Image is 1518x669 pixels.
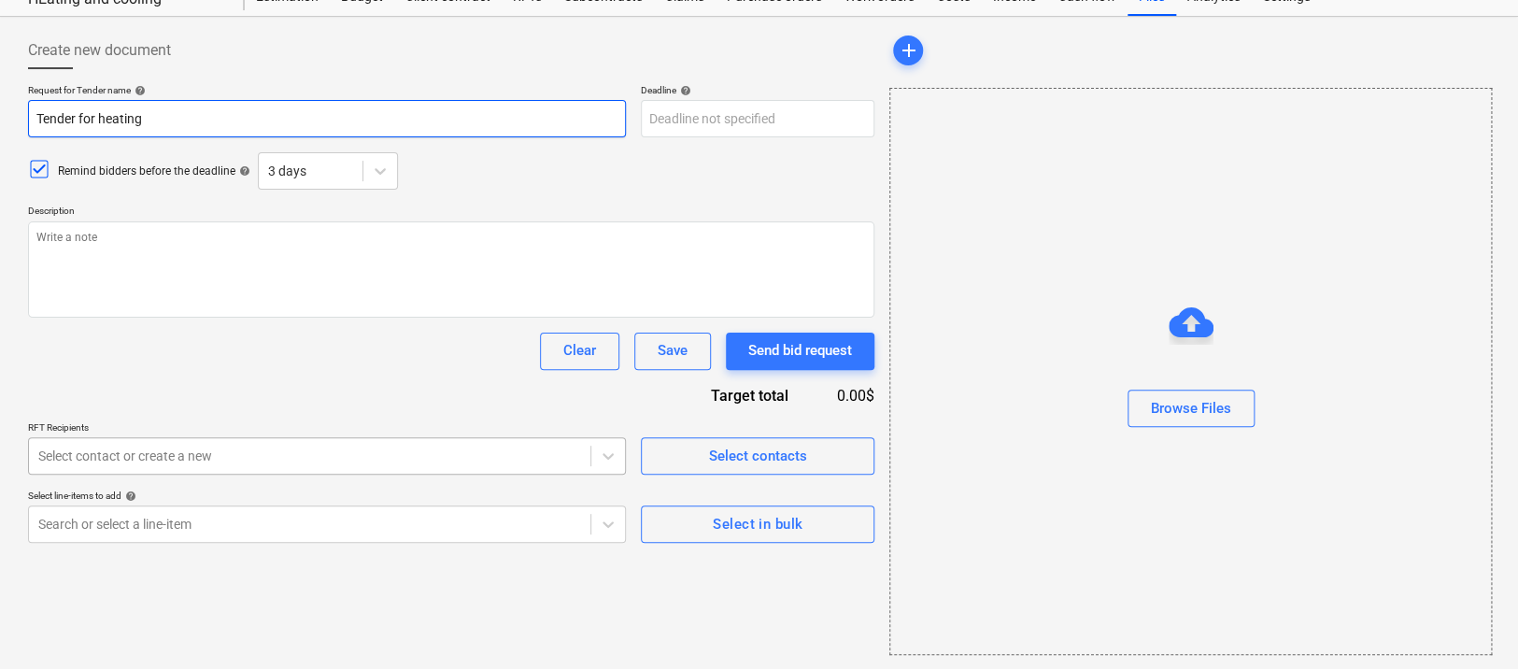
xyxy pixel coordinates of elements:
[634,333,711,370] button: Save
[28,39,171,62] span: Create new document
[1128,390,1255,427] button: Browse Files
[1425,579,1518,669] iframe: Chat Widget
[641,100,874,137] input: Deadline not specified
[726,333,874,370] button: Send bid request
[897,39,919,62] span: add
[131,85,146,96] span: help
[58,164,250,179] div: Remind bidders before the deadline
[641,437,874,475] button: Select contacts
[641,84,874,96] div: Deadline
[889,88,1492,655] div: Browse Files
[658,338,688,363] div: Save
[121,491,136,502] span: help
[235,165,250,177] span: help
[563,338,596,363] div: Clear
[631,385,817,406] div: Target total
[28,490,626,502] div: Select line-items to add
[713,512,802,536] div: Select in bulk
[709,444,807,468] div: Select contacts
[28,84,626,96] div: Request for Tender name
[641,505,874,543] button: Select in bulk
[748,338,852,363] div: Send bid request
[817,385,874,406] div: 0.00$
[28,421,626,437] p: RFT Recipients
[28,205,874,221] p: Description
[28,100,626,137] input: Document name
[1151,396,1231,420] div: Browse Files
[676,85,691,96] span: help
[540,333,619,370] button: Clear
